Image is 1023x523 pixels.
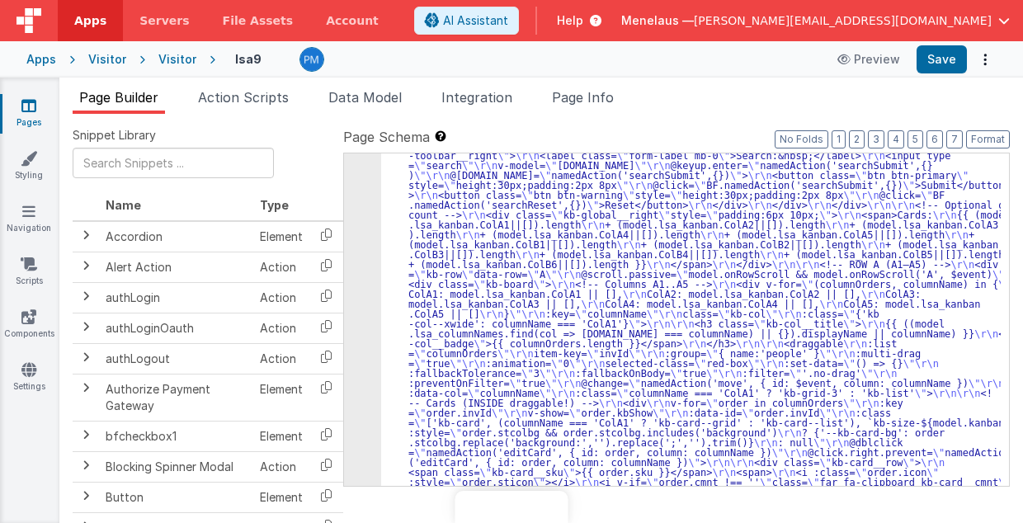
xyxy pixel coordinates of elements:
[621,12,694,29] span: Menelaus —
[99,374,253,421] td: Authorize Payment Gateway
[827,46,910,73] button: Preview
[198,89,289,106] span: Action Scripts
[343,127,430,147] span: Page Schema
[557,12,583,29] span: Help
[99,343,253,374] td: authLogout
[79,89,158,106] span: Page Builder
[74,12,106,29] span: Apps
[926,130,943,148] button: 6
[414,7,519,35] button: AI Assistant
[621,12,1010,29] button: Menelaus — [PERSON_NAME][EMAIL_ADDRESS][DOMAIN_NAME]
[253,313,309,343] td: Action
[253,343,309,374] td: Action
[775,130,828,148] button: No Folds
[99,482,253,512] td: Button
[253,221,309,252] td: Element
[253,421,309,451] td: Element
[946,130,963,148] button: 7
[552,89,614,106] span: Page Info
[888,130,904,148] button: 4
[99,282,253,313] td: authLogin
[73,127,156,144] span: Snippet Library
[106,198,141,212] span: Name
[443,12,508,29] span: AI Assistant
[694,12,992,29] span: [PERSON_NAME][EMAIL_ADDRESS][DOMAIN_NAME]
[26,51,56,68] div: Apps
[328,89,402,106] span: Data Model
[832,130,846,148] button: 1
[849,130,865,148] button: 2
[966,130,1010,148] button: Format
[99,221,253,252] td: Accordion
[253,374,309,421] td: Element
[73,148,274,178] input: Search Snippets ...
[441,89,512,106] span: Integration
[300,48,323,71] img: a12ed5ba5769bda9d2665f51d2850528
[99,252,253,282] td: Alert Action
[907,130,923,148] button: 5
[253,482,309,512] td: Element
[917,45,967,73] button: Save
[139,12,189,29] span: Servers
[88,51,126,68] div: Visitor
[158,51,196,68] div: Visitor
[253,282,309,313] td: Action
[223,12,294,29] span: File Assets
[99,421,253,451] td: bfcheckbox1
[253,451,309,482] td: Action
[973,48,997,71] button: Options
[235,53,262,65] h4: lsa9
[868,130,884,148] button: 3
[99,313,253,343] td: authLoginOauth
[260,198,289,212] span: Type
[99,451,253,482] td: Blocking Spinner Modal
[253,252,309,282] td: Action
